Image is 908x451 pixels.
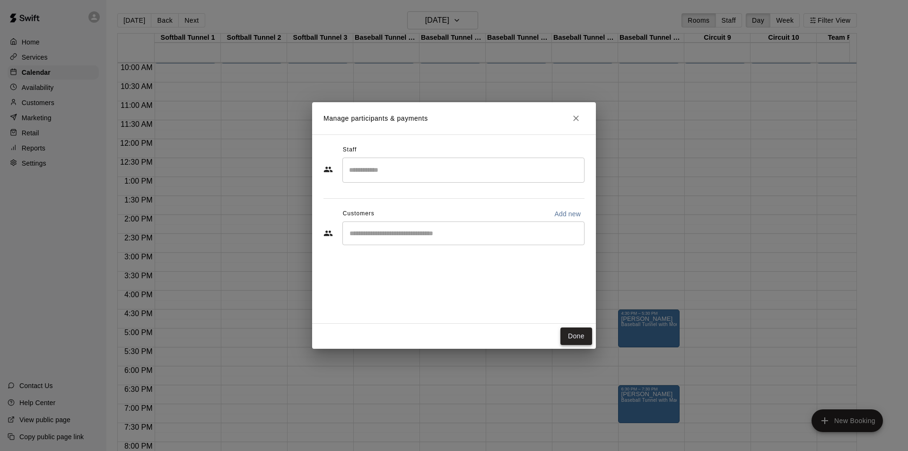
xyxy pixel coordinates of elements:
[342,158,585,183] div: Search staff
[323,229,333,238] svg: Customers
[343,142,357,158] span: Staff
[550,206,585,221] button: Add new
[343,206,375,221] span: Customers
[323,114,428,124] p: Manage participants & payments
[323,165,333,174] svg: Staff
[567,110,585,127] button: Close
[554,209,581,219] p: Add new
[560,327,592,345] button: Done
[342,221,585,245] div: Start typing to search customers...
